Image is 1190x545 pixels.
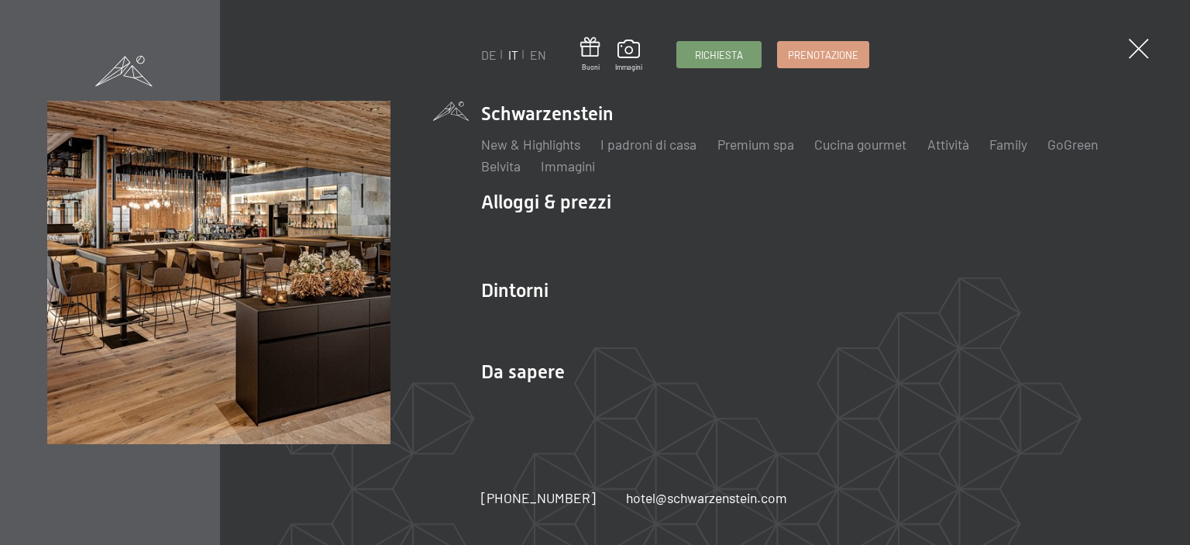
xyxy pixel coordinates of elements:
[530,47,546,62] a: EN
[927,136,969,153] a: Attività
[778,42,868,67] a: Prenotazione
[508,47,518,62] a: IT
[481,157,521,174] a: Belvita
[989,136,1027,153] a: Family
[814,136,906,153] a: Cucina gourmet
[695,48,743,62] span: Richiesta
[615,40,642,72] a: Immagini
[626,488,787,508] a: hotel@schwarzenstein.com
[677,42,761,67] a: Richiesta
[481,136,580,153] a: New & Highlights
[1047,136,1098,153] a: GoGreen
[615,63,642,72] span: Immagini
[580,37,600,72] a: Buoni
[481,488,596,508] a: [PHONE_NUMBER]
[481,489,596,506] span: [PHONE_NUMBER]
[600,136,696,153] a: I padroni di casa
[580,63,600,72] span: Buoni
[481,47,497,62] a: DE
[541,157,595,174] a: Immagini
[717,136,794,153] a: Premium spa
[788,48,858,62] span: Prenotazione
